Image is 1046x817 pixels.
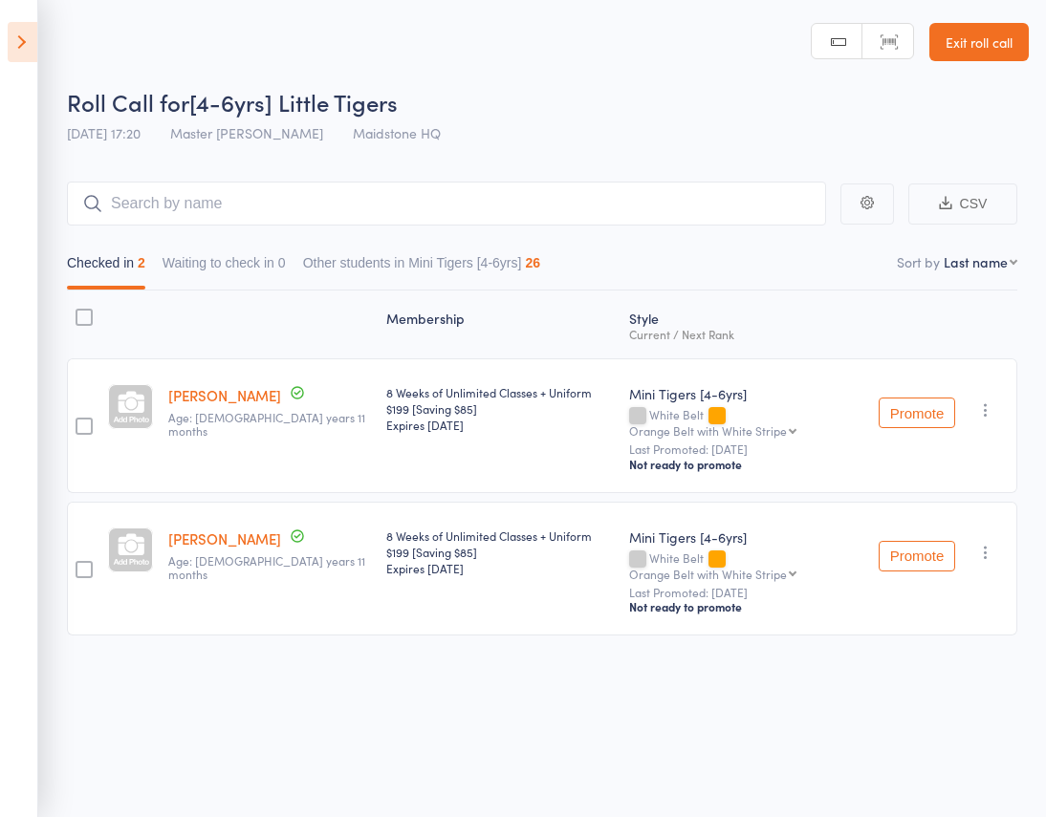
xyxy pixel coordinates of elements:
[168,552,365,582] span: Age: [DEMOGRAPHIC_DATA] years 11 months
[629,424,787,437] div: Orange Belt with White Stripe
[629,384,863,403] div: Mini Tigers [4-6yrs]
[629,551,863,580] div: White Belt
[189,86,398,118] span: [4-6yrs] Little Tigers
[629,568,787,580] div: Orange Belt with White Stripe
[629,599,863,614] div: Not ready to promote
[278,255,286,270] div: 0
[629,408,863,437] div: White Belt
[168,528,281,548] a: [PERSON_NAME]
[67,246,145,290] button: Checked in2
[386,417,614,433] div: Expires [DATE]
[353,123,441,142] span: Maidstone HQ
[929,23,1029,61] a: Exit roll call
[629,586,863,599] small: Last Promoted: [DATE]
[879,541,955,571] button: Promote
[629,328,863,340] div: Current / Next Rank
[67,86,189,118] span: Roll Call for
[67,123,141,142] span: [DATE] 17:20
[629,457,863,472] div: Not ready to promote
[303,246,540,290] button: Other students in Mini Tigers [4-6yrs]26
[163,246,286,290] button: Waiting to check in0
[621,299,871,350] div: Style
[386,527,614,576] div: 8 Weeks of Unlimited Classes + Uniform $199 [Saving $85]
[386,384,614,433] div: 8 Weeks of Unlimited Classes + Uniform $199 [Saving $85]
[629,527,863,547] div: Mini Tigers [4-6yrs]
[138,255,145,270] div: 2
[629,442,863,456] small: Last Promoted: [DATE]
[168,385,281,405] a: [PERSON_NAME]
[525,255,540,270] div: 26
[168,409,365,439] span: Age: [DEMOGRAPHIC_DATA] years 11 months
[879,398,955,428] button: Promote
[379,299,621,350] div: Membership
[67,182,826,226] input: Search by name
[897,252,940,271] label: Sort by
[944,252,1008,271] div: Last name
[386,560,614,576] div: Expires [DATE]
[908,183,1017,225] button: CSV
[170,123,323,142] span: Master [PERSON_NAME]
